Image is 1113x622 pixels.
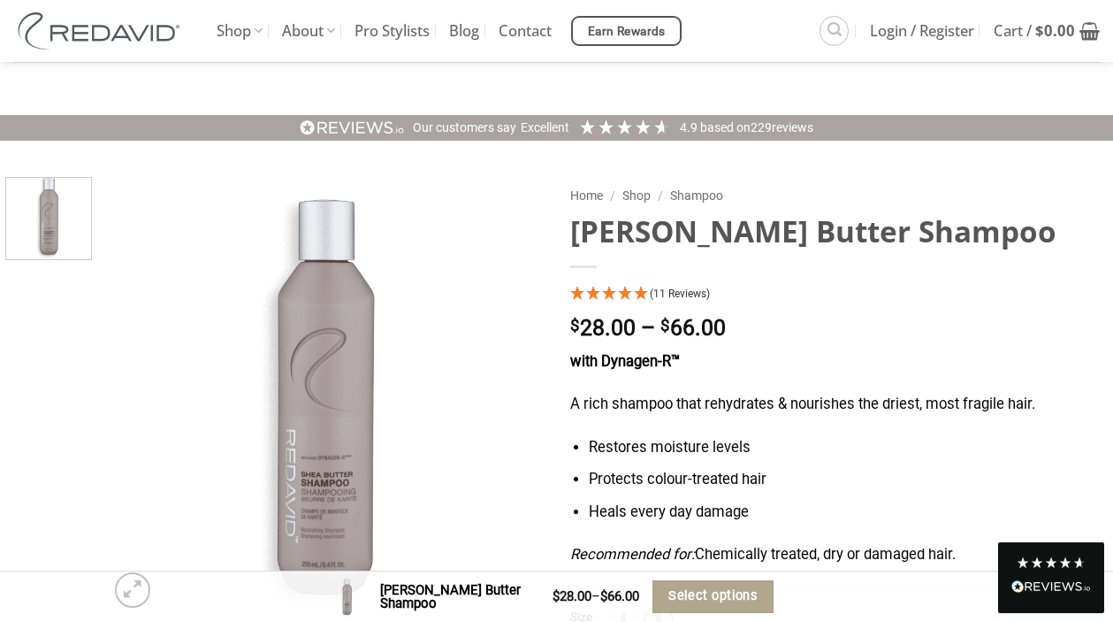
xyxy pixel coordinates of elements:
bdi: 66.00 [660,315,726,341]
p: A rich shampoo that rehydrates & nourishes the driest, most fragile hair. [570,393,1101,417]
span: $ [570,318,580,334]
div: 4.91 Stars [578,118,671,136]
bdi: 28.00 [553,588,591,604]
bdi: 66.00 [600,588,639,604]
a: Zoom [115,572,150,608]
h1: [PERSON_NAME] Butter Shampoo [570,212,1101,250]
span: 4.9 [680,120,700,134]
bdi: 0.00 [1035,20,1075,41]
nav: Breadcrumb [570,186,1101,206]
strong: [PERSON_NAME] Butter Shampoo [380,582,521,611]
span: Select options [668,586,757,606]
img: REVIEWS.io [1011,580,1091,593]
img: REVIEWS.io [300,119,404,136]
div: Our customers say [413,119,516,137]
a: Search [820,16,849,45]
span: (11 Reviews) [650,288,710,300]
span: – [641,315,655,341]
span: 229 [751,120,772,134]
span: $ [660,318,670,334]
em: Recommended for: [570,546,695,563]
span: Cart / [994,9,1075,53]
span: $ [600,588,607,604]
span: / [610,188,615,203]
div: Excellent [521,119,569,137]
span: / [658,188,663,203]
a: Shop [622,188,651,203]
span: Based on [700,120,751,134]
a: Earn Rewards [571,16,682,46]
button: Select options [652,580,774,613]
div: 4.91 Stars - 11 [570,283,1101,307]
img: REDAVID Salon Products | United States [13,12,190,50]
li: Restores moisture levels [589,436,1100,460]
span: $ [553,588,560,604]
bdi: 28.00 [570,315,636,341]
a: Home [570,188,603,203]
span: – [591,587,600,608]
div: Read All Reviews [1011,577,1091,600]
div: Read All Reviews [998,542,1104,613]
div: 4.8 Stars [1016,556,1086,570]
span: reviews [772,120,813,134]
li: Heals every day damage [589,501,1100,525]
img: REDAVID Shea Butter Shampoo [327,577,367,617]
li: Protects colour-treated hair [589,468,1100,492]
span: $ [1035,20,1044,41]
a: Shampoo [670,188,723,203]
strong: with Dynagen-R™ [570,353,680,370]
span: Earn Rewards [588,22,666,42]
span: Login / Register [870,9,974,53]
p: Chemically treated, dry or damaged hair. [570,543,1101,567]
